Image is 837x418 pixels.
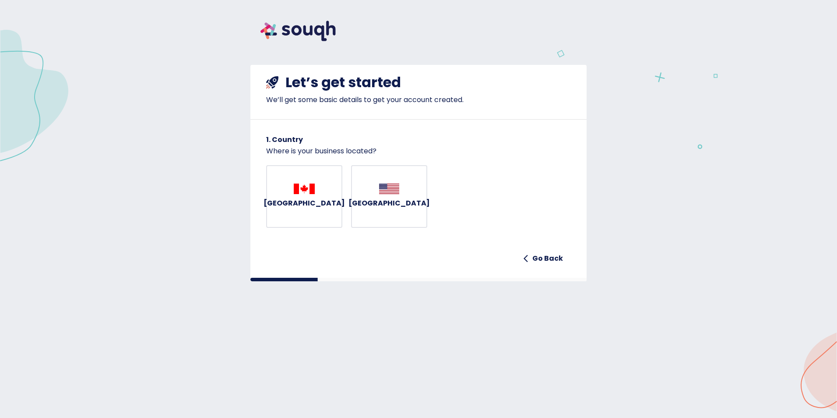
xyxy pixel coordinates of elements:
[264,197,345,209] h6: [GEOGRAPHIC_DATA]
[294,184,315,194] img: Flag_of_Canada.svg
[266,165,342,228] button: [GEOGRAPHIC_DATA]
[520,250,566,267] button: Go Back
[348,197,430,209] h6: [GEOGRAPHIC_DATA]
[250,11,346,51] img: souqh logo
[266,134,571,146] h6: 1. Country
[285,74,401,91] h4: Let’s get started
[351,165,427,228] button: [GEOGRAPHIC_DATA]
[266,95,571,105] p: We’ll get some basic details to get your account created.
[532,252,563,265] h6: Go Back
[379,184,399,194] img: Flag_of_the_United_States.svg
[266,76,278,89] img: shuttle
[266,146,571,156] p: Where is your business located?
